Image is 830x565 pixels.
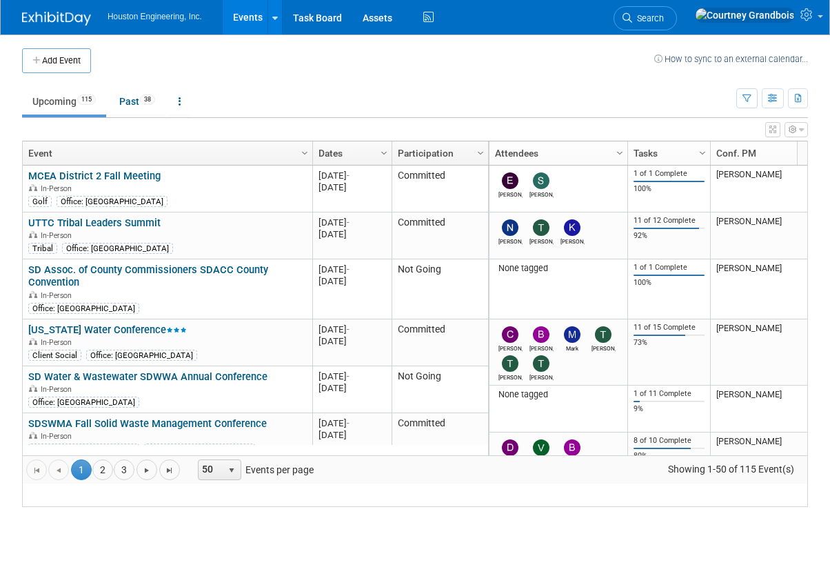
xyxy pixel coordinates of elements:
div: Kevin Martin [560,236,585,245]
span: 1 [71,459,92,480]
div: [DATE] [318,370,385,382]
div: Golf [28,196,52,207]
td: Committed [392,166,488,212]
a: Upcoming115 [22,88,106,115]
span: In-Person [41,385,76,394]
span: Go to the next page [141,465,152,476]
a: Attendees [495,141,618,165]
a: Column Settings [696,141,711,162]
img: In-Person Event [29,291,37,298]
span: - [347,418,350,428]
td: Committed [392,319,488,366]
span: Houston Engineering, Inc. [108,12,202,21]
span: Column Settings [475,148,486,159]
a: Column Settings [613,141,628,162]
td: [PERSON_NAME] [710,259,813,319]
span: 115 [77,95,96,105]
img: Kevin Martin [564,219,580,236]
div: None tagged [495,263,622,274]
div: [DATE] [318,217,385,228]
a: Go to the next page [136,459,157,480]
div: Tribal [28,243,57,254]
img: Steve Strack [533,172,549,189]
div: Ted Bridges [591,343,616,352]
td: Not Going [392,259,488,319]
a: Column Settings [474,141,489,162]
td: Committed [392,212,488,259]
span: Events per page [181,459,327,480]
span: - [347,324,350,335]
span: Go to the last page [164,465,175,476]
a: UTTC Tribal Leaders Summit [28,217,161,229]
span: 50 [199,460,222,479]
div: 92% [634,231,705,241]
a: [US_STATE] Water Conference [28,324,187,336]
span: - [347,371,350,381]
img: Mark Jacobs [564,326,580,343]
a: Go to the first page [26,459,47,480]
span: In-Person [41,231,76,240]
div: Client Social [28,350,81,361]
div: Steve Strack [529,189,554,198]
div: Bret Zimmerman [529,343,554,352]
a: Go to the previous page [48,459,69,480]
td: Committed [392,413,488,460]
a: Search [614,6,677,30]
div: [DATE] [318,335,385,347]
img: Courtney Grandbois [695,8,795,23]
img: In-Person Event [29,385,37,392]
img: erik hove [502,172,518,189]
span: In-Person [41,184,76,193]
a: Go to the last page [159,459,180,480]
div: Mark Jacobs [560,343,585,352]
div: 100% [634,184,705,194]
div: [DATE] [318,275,385,287]
button: Add Event [22,48,91,73]
img: Vienne Guncheon [533,439,549,456]
td: [PERSON_NAME] [710,386,813,433]
span: Column Settings [614,148,625,159]
div: Tyson Jeannotte [529,236,554,245]
span: Go to the previous page [53,465,64,476]
img: In-Person Event [29,432,37,439]
a: 3 [114,459,134,480]
span: Search [632,13,664,23]
span: In-Person [41,291,76,300]
a: Tasks [634,141,701,165]
td: [PERSON_NAME] [710,319,813,386]
a: 2 [92,459,113,480]
a: Column Settings [298,141,313,162]
a: SD Water & Wastewater SDWWA Annual Conference [28,370,267,383]
span: Column Settings [299,148,310,159]
div: 100% [634,278,705,288]
span: In-Person [41,338,76,347]
a: Conf. PM [716,141,804,165]
div: Office: [GEOGRAPHIC_DATA] [28,303,139,314]
div: 1 of 1 Complete [634,263,705,272]
div: 9% [634,404,705,414]
span: select [226,465,237,476]
a: Dates [318,141,383,165]
a: SDSWMA Fall Solid Waste Management Conference [28,417,267,430]
div: erik hove [498,189,523,198]
div: Tristan Balmer [529,372,554,381]
a: How to sync to an external calendar... [654,54,808,64]
img: B Peschong [564,439,580,456]
span: - [347,264,350,275]
a: Event [28,141,303,165]
a: Column Settings [377,141,392,162]
div: Office: [GEOGRAPHIC_DATA] [28,444,139,455]
div: [DATE] [318,417,385,429]
img: In-Person Event [29,231,37,238]
a: Past38 [109,88,165,115]
div: [DATE] [318,429,385,441]
img: Tyson Jeannotte [533,219,549,236]
td: Not Going [392,366,488,413]
div: 8 of 10 Complete [634,436,705,446]
td: [PERSON_NAME] [710,433,813,479]
img: Ted Bridges [595,326,611,343]
span: Showing 1-50 of 115 Event(s) [656,459,807,479]
img: ExhibitDay [22,12,91,26]
a: Participation [398,141,479,165]
div: 1 of 11 Complete [634,389,705,399]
